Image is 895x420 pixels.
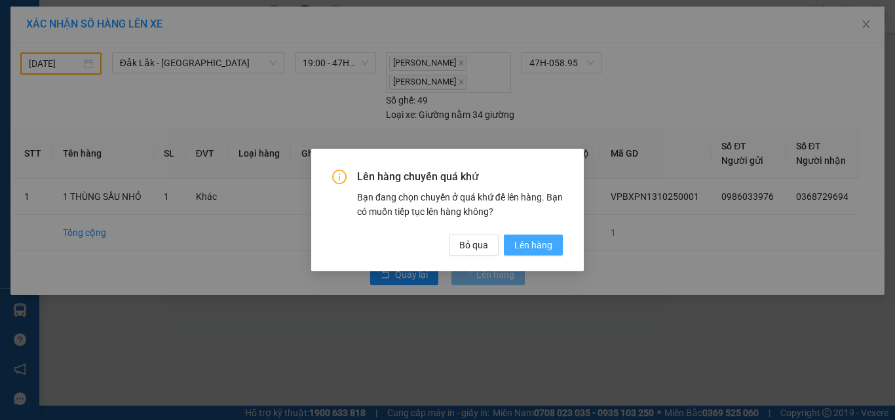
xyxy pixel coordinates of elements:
button: Bỏ qua [449,235,499,256]
span: info-circle [332,170,347,184]
span: Lên hàng [514,238,552,252]
span: Lên hàng chuyến quá khứ [357,170,563,184]
button: Lên hàng [504,235,563,256]
div: Bạn đang chọn chuyến ở quá khứ để lên hàng. Bạn có muốn tiếp tục lên hàng không? [357,190,563,219]
span: Bỏ qua [459,238,488,252]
